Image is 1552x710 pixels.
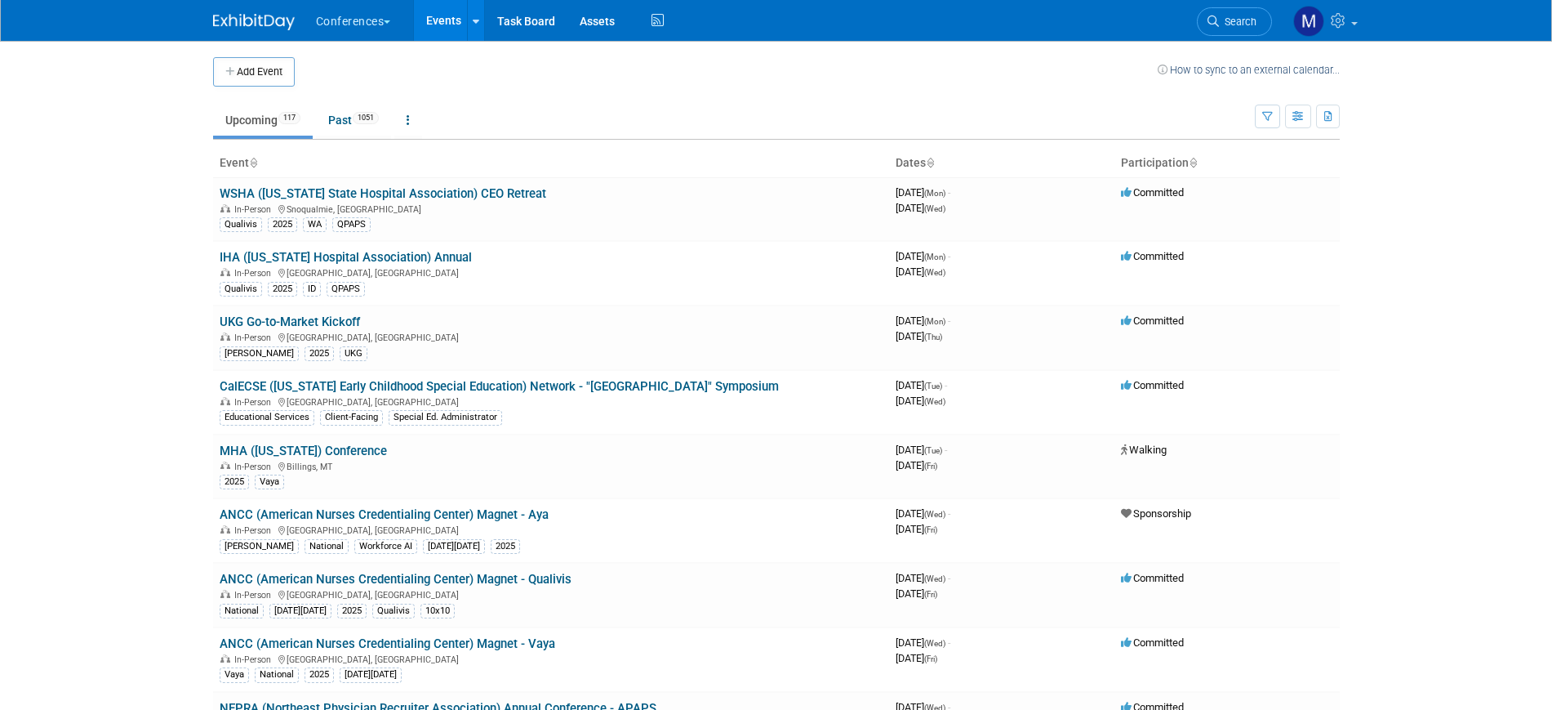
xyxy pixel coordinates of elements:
span: In-Person [234,525,276,536]
div: [PERSON_NAME] [220,346,299,361]
div: 2025 [305,346,334,361]
span: (Tue) [924,382,942,391]
div: Qualivis [220,282,262,297]
img: ExhibitDay [213,14,295,30]
span: (Fri) [924,525,937,534]
span: (Tue) [924,446,942,455]
span: [DATE] [896,572,950,584]
div: Client-Facing [320,410,383,425]
a: Sort by Event Name [249,156,257,169]
div: Workforce AI [354,539,417,554]
div: Vaya [220,668,249,682]
span: In-Person [234,204,276,215]
span: - [948,315,950,327]
span: - [948,250,950,262]
span: (Wed) [924,204,945,213]
div: Qualivis [220,217,262,232]
span: In-Person [234,654,276,665]
div: UKG [340,346,367,361]
div: [GEOGRAPHIC_DATA], [GEOGRAPHIC_DATA] [220,266,883,279]
span: (Wed) [924,574,945,583]
span: [DATE] [896,459,937,471]
img: Marygrace LeGros [1293,6,1324,37]
div: [DATE][DATE] [269,604,331,618]
div: 2025 [220,475,249,489]
a: Search [1197,7,1272,36]
span: Search [1219,16,1256,28]
img: In-Person Event [220,590,230,598]
img: In-Person Event [220,462,230,470]
a: ANCC (American Nurses Credentialing Center) Magnet - Vaya [220,636,555,651]
a: Sort by Participation Type [1189,156,1197,169]
div: [GEOGRAPHIC_DATA], [GEOGRAPHIC_DATA] [220,330,883,343]
span: Committed [1121,315,1184,327]
span: 1051 [353,112,379,124]
img: In-Person Event [220,204,230,212]
span: [DATE] [896,507,950,520]
span: - [945,379,947,391]
div: 2025 [268,282,297,297]
div: Qualivis [372,604,415,618]
span: [DATE] [896,186,950,199]
span: - [948,572,950,584]
img: In-Person Event [220,333,230,341]
div: National [305,539,349,554]
div: Special Ed. Administrator [389,410,502,425]
span: Committed [1121,636,1184,649]
div: [GEOGRAPHIC_DATA], [GEOGRAPHIC_DATA] [220,652,883,665]
div: QPAPS [332,217,371,232]
div: National [255,668,299,682]
span: [DATE] [896,444,947,456]
span: Committed [1121,186,1184,199]
span: (Fri) [924,654,937,663]
span: (Wed) [924,510,945,519]
div: [GEOGRAPHIC_DATA], [GEOGRAPHIC_DATA] [220,523,883,536]
div: 2025 [337,604,367,618]
div: 10x10 [420,604,455,618]
a: ANCC (American Nurses Credentialing Center) Magnet - Qualivis [220,572,571,587]
span: [DATE] [896,250,950,262]
span: (Wed) [924,268,945,277]
span: - [945,444,947,456]
span: In-Person [234,590,276,601]
div: Educational Services [220,410,314,425]
div: WA [303,217,327,232]
span: (Mon) [924,189,945,198]
img: In-Person Event [220,654,230,663]
span: In-Person [234,397,276,408]
div: QPAPS [327,282,365,297]
a: IHA ([US_STATE] Hospital Association) Annual [220,250,472,265]
div: [DATE][DATE] [423,539,485,554]
span: Sponsorship [1121,507,1191,520]
a: Upcoming117 [213,105,313,136]
span: - [948,636,950,649]
span: - [948,186,950,199]
th: Dates [889,150,1114,177]
a: Sort by Start Date [926,156,934,169]
a: CalECSE ([US_STATE] Early Childhood Special Education) Network - "[GEOGRAPHIC_DATA]" Symposium [220,379,779,394]
div: [GEOGRAPHIC_DATA], [GEOGRAPHIC_DATA] [220,587,883,601]
span: [DATE] [896,379,947,391]
span: Committed [1121,572,1184,584]
span: (Mon) [924,317,945,326]
span: (Wed) [924,639,945,648]
span: Committed [1121,379,1184,391]
th: Participation [1114,150,1340,177]
span: (Wed) [924,397,945,406]
div: 2025 [491,539,520,554]
a: How to sync to an external calendar... [1158,64,1340,76]
div: [GEOGRAPHIC_DATA], [GEOGRAPHIC_DATA] [220,395,883,408]
div: 2025 [268,217,297,232]
span: In-Person [234,333,276,343]
div: [PERSON_NAME] [220,539,299,554]
div: Vaya [255,475,284,489]
span: In-Person [234,462,276,472]
img: In-Person Event [220,397,230,405]
span: [DATE] [896,395,945,407]
th: Event [213,150,889,177]
a: MHA ([US_STATE]) Conference [220,444,387,458]
a: ANCC (American Nurses Credentialing Center) Magnet - Aya [220,507,549,522]
img: In-Person Event [220,525,230,534]
div: Snoqualmie, [GEOGRAPHIC_DATA] [220,202,883,215]
span: [DATE] [896,266,945,278]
